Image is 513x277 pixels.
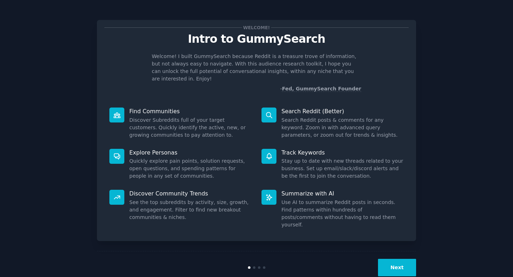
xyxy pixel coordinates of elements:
[129,108,252,115] p: Find Communities
[281,190,404,197] p: Summarize with AI
[281,157,404,180] dd: Stay up to date with new threads related to your business. Set up email/slack/discord alerts and ...
[129,157,252,180] dd: Quickly explore pain points, solution requests, open questions, and spending patterns for people ...
[281,108,404,115] p: Search Reddit (Better)
[129,199,252,221] dd: See the top subreddits by activity, size, growth, and engagement. Filter to find new breakout com...
[129,149,252,156] p: Explore Personas
[242,24,271,31] span: Welcome!
[281,116,404,139] dd: Search Reddit posts & comments for any keyword. Zoom in with advanced query parameters, or zoom o...
[129,116,252,139] dd: Discover Subreddits full of your target customers. Quickly identify the active, new, or growing c...
[282,86,361,92] a: Fed, GummySearch Founder
[129,190,252,197] p: Discover Community Trends
[281,199,404,229] dd: Use AI to summarize Reddit posts in seconds. Find patterns within hundreds of posts/comments with...
[378,259,416,276] button: Next
[152,53,361,83] p: Welcome! I built GummySearch because Reddit is a treasure trove of information, but not always ea...
[104,33,409,45] p: Intro to GummySearch
[281,149,404,156] p: Track Keywords
[280,85,361,93] div: -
